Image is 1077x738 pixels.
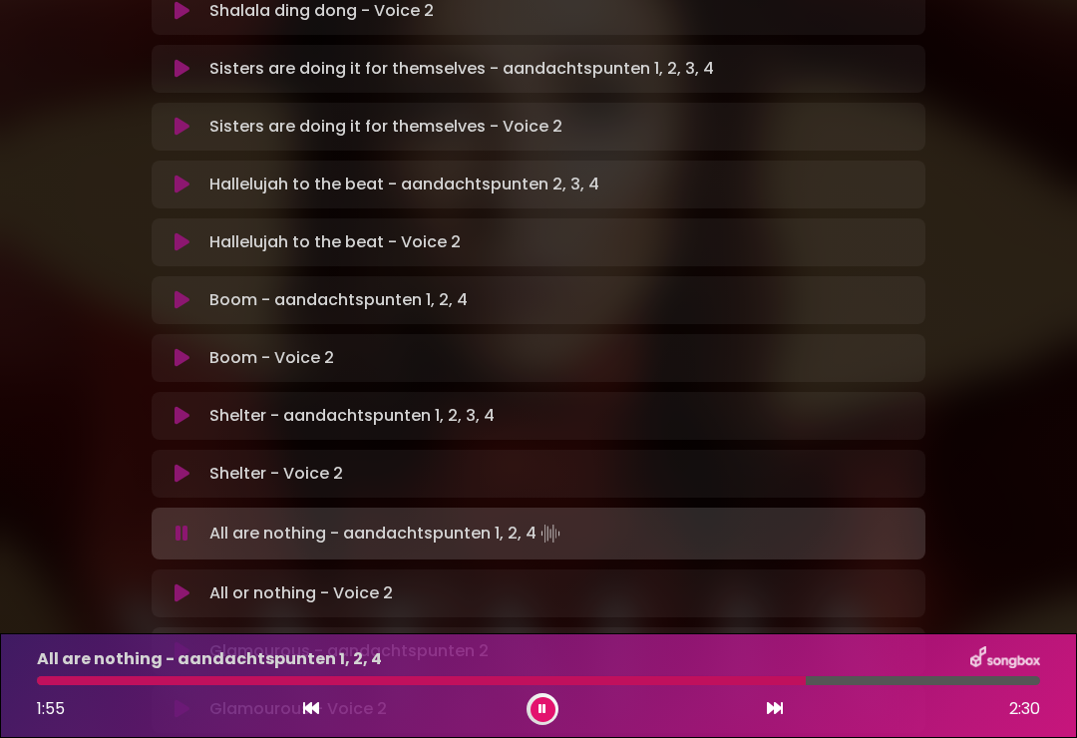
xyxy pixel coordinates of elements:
[209,288,468,312] p: Boom - aandachtspunten 1, 2, 4
[209,462,343,486] p: Shelter - Voice 2
[537,520,564,548] img: waveform4.gif
[209,404,495,428] p: Shelter - aandachtspunten 1, 2, 3, 4
[209,520,564,548] p: All are nothing - aandachtspunten 1, 2, 4
[209,115,562,139] p: Sisters are doing it for themselves - Voice 2
[37,697,65,720] span: 1:55
[209,230,461,254] p: Hallelujah to the beat - Voice 2
[209,581,393,605] p: All or nothing - Voice 2
[209,346,334,370] p: Boom - Voice 2
[37,647,382,671] p: All are nothing - aandachtspunten 1, 2, 4
[1009,697,1040,721] span: 2:30
[209,57,714,81] p: Sisters are doing it for themselves - aandachtspunten 1, 2, 3, 4
[970,646,1040,672] img: songbox-logo-white.png
[209,173,599,196] p: Hallelujah to the beat - aandachtspunten 2, 3, 4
